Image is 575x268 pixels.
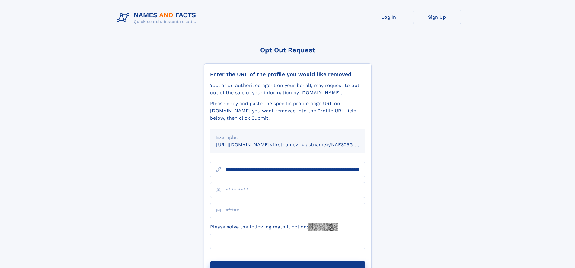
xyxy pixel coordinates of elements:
[365,10,413,24] a: Log In
[216,134,359,141] div: Example:
[413,10,461,24] a: Sign Up
[210,71,365,78] div: Enter the URL of the profile you would like removed
[210,82,365,96] div: You, or an authorized agent on your behalf, may request to opt-out of the sale of your informatio...
[210,223,338,231] label: Please solve the following math function:
[114,10,201,26] img: Logo Names and Facts
[204,46,372,54] div: Opt Out Request
[216,142,377,147] small: [URL][DOMAIN_NAME]<firstname>_<lastname>/NAF325G-xxxxxxxx
[210,100,365,122] div: Please copy and paste the specific profile page URL on [DOMAIN_NAME] you want removed into the Pr...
